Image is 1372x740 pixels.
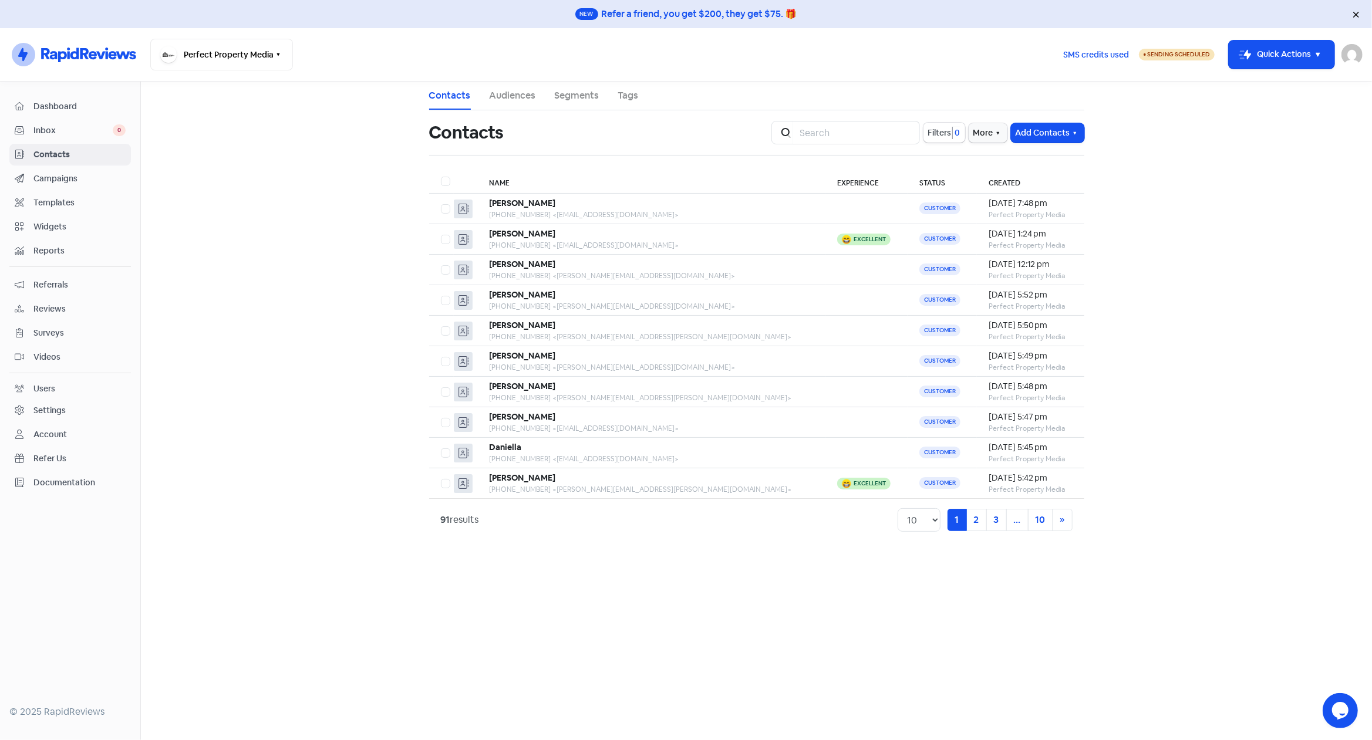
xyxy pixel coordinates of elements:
span: Customer [919,202,960,214]
span: 0 [953,127,960,139]
iframe: chat widget [1323,693,1360,728]
span: Sending Scheduled [1147,50,1210,58]
div: [PHONE_NUMBER] <[PERSON_NAME][EMAIL_ADDRESS][DOMAIN_NAME]> [489,301,814,312]
a: Reports [9,240,131,262]
a: 2 [966,509,987,531]
div: Perfect Property Media [989,362,1073,373]
a: Contacts [9,144,131,165]
a: Reviews [9,298,131,320]
span: Refer Us [33,452,126,465]
a: Next [1053,509,1073,531]
b: [PERSON_NAME] [489,411,555,422]
th: Experience [825,170,908,194]
a: Refer Us [9,448,131,469]
th: Status [908,170,977,194]
span: Videos [33,351,126,363]
a: Tags [618,89,639,103]
span: Filters [928,127,952,139]
a: Widgets [9,216,131,238]
div: Excellent [854,481,886,486]
a: Videos [9,346,131,368]
span: Customer [919,294,960,306]
div: Excellent [854,236,886,242]
a: Users [9,378,131,400]
a: Inbox 0 [9,120,131,141]
a: Audiences [490,89,536,103]
div: [PHONE_NUMBER] <[EMAIL_ADDRESS][DOMAIN_NAME]> [489,240,814,251]
span: » [1060,513,1065,526]
span: Widgets [33,221,126,233]
b: [PERSON_NAME] [489,259,555,269]
span: Campaigns [33,173,126,185]
button: Quick Actions [1229,40,1334,69]
div: Perfect Property Media [989,210,1073,220]
div: [PHONE_NUMBER] <[EMAIL_ADDRESS][DOMAIN_NAME]> [489,210,814,220]
span: 0 [113,124,126,136]
button: Filters0 [923,123,965,143]
b: [PERSON_NAME] [489,381,555,391]
div: results [441,513,479,527]
span: Customer [919,325,960,336]
span: Documentation [33,477,126,489]
th: Created [977,170,1084,194]
a: Settings [9,400,131,421]
span: Templates [33,197,126,209]
input: Search [793,121,920,144]
button: Perfect Property Media [150,39,293,70]
button: Add Contacts [1011,123,1084,143]
a: 10 [1028,509,1053,531]
a: Sending Scheduled [1139,48,1215,62]
div: [PHONE_NUMBER] <[PERSON_NAME][EMAIL_ADDRESS][DOMAIN_NAME]> [489,271,814,281]
div: Perfect Property Media [989,332,1073,342]
span: SMS credits used [1063,49,1129,61]
b: [PERSON_NAME] [489,472,555,483]
a: Dashboard [9,96,131,117]
a: Referrals [9,274,131,296]
span: Contacts [33,148,126,161]
div: [DATE] 1:24 pm [989,228,1073,240]
div: Perfect Property Media [989,423,1073,434]
div: Refer a friend, you get $200, they get $75. 🎁 [602,7,797,21]
div: [PHONE_NUMBER] <[EMAIL_ADDRESS][DOMAIN_NAME]> [489,454,814,464]
div: [DATE] 5:47 pm [989,411,1073,423]
h1: Contacts [429,114,504,151]
a: 3 [986,509,1007,531]
div: Settings [33,404,66,417]
span: Customer [919,233,960,245]
span: Surveys [33,327,126,339]
b: [PERSON_NAME] [489,228,555,239]
span: Reports [33,245,126,257]
a: Segments [555,89,599,103]
img: User [1341,44,1363,65]
div: Users [33,383,55,395]
div: Perfect Property Media [989,454,1073,464]
span: Customer [919,355,960,367]
div: [PHONE_NUMBER] <[EMAIL_ADDRESS][DOMAIN_NAME]> [489,423,814,434]
a: Account [9,424,131,445]
span: Dashboard [33,100,126,113]
th: Name [477,170,825,194]
b: [PERSON_NAME] [489,198,555,208]
a: SMS credits used [1053,48,1139,60]
a: Campaigns [9,168,131,190]
span: Customer [919,416,960,428]
strong: 91 [441,513,450,526]
span: Referrals [33,279,126,291]
b: Daniella [489,442,521,452]
span: Reviews [33,303,126,315]
div: [DATE] 5:50 pm [989,319,1073,332]
a: Documentation [9,472,131,494]
span: Customer [919,477,960,489]
div: [DATE] 5:52 pm [989,289,1073,301]
div: [DATE] 5:49 pm [989,350,1073,362]
div: Perfect Property Media [989,484,1073,495]
span: New [575,8,598,20]
div: Account [33,428,67,441]
div: Perfect Property Media [989,271,1073,281]
b: [PERSON_NAME] [489,350,555,361]
a: ... [1006,509,1029,531]
span: Customer [919,386,960,397]
span: Customer [919,447,960,458]
div: Perfect Property Media [989,393,1073,403]
div: [DATE] 5:45 pm [989,441,1073,454]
